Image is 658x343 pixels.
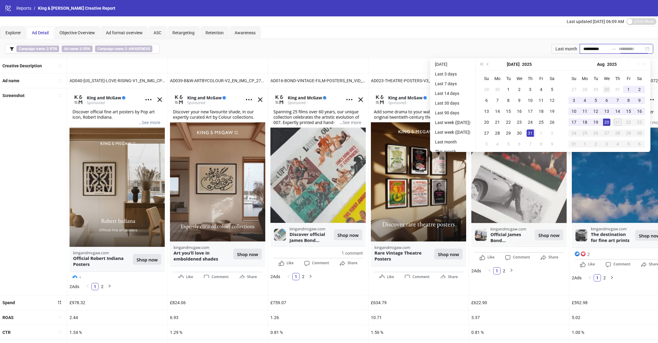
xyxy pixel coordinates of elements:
[514,95,525,106] td: 2025-07-09
[551,44,580,54] div: Last month
[601,84,612,95] td: 2025-07-30
[568,139,579,150] td: 2025-08-31
[483,108,490,115] div: 13
[432,61,473,68] li: [DATE]
[309,274,312,278] span: right
[603,140,610,148] div: 3
[536,95,547,106] td: 2025-07-11
[547,117,558,128] td: 2025-07-26
[601,106,612,117] td: 2025-08-13
[128,47,150,51] b: AWARENESS
[548,119,556,126] div: 26
[494,129,501,137] div: 28
[488,268,491,272] span: left
[492,128,503,139] td: 2025-07-28
[525,128,536,139] td: 2025-07-31
[34,5,36,12] li: /
[494,86,501,93] div: 30
[603,97,610,104] div: 6
[84,283,91,290] li: Previous Page
[432,129,473,136] li: Last week ([DATE])
[586,274,594,281] button: left
[493,267,500,274] li: 1
[2,63,42,68] b: Creative Description
[607,58,617,70] button: Choose a year
[608,274,616,281] li: Next Page
[505,140,512,148] div: 5
[536,139,547,150] td: 2025-08-08
[432,138,473,146] li: Last month
[601,117,612,128] td: 2025-08-20
[603,119,610,126] div: 20
[106,283,113,290] button: right
[505,86,512,93] div: 1
[623,73,634,84] th: Fr
[579,139,590,150] td: 2025-09-01
[287,274,290,278] span: left
[64,47,78,51] b: Ad name
[368,295,469,310] div: £634.79
[483,86,490,93] div: 29
[590,73,601,84] th: Tu
[503,117,514,128] td: 2025-07-22
[292,273,300,280] li: 1
[525,84,536,95] td: 2025-07-03
[586,274,594,281] li: Previous Page
[614,119,621,126] div: 21
[625,119,632,126] div: 22
[15,5,32,12] a: Reports
[483,140,490,148] div: 3
[307,273,314,280] li: Next Page
[471,91,567,262] img: Screenshot 6781767195118
[432,90,473,97] li: Last 14 days
[570,129,578,137] div: 24
[97,47,124,51] b: Campaign name
[538,108,545,115] div: 18
[538,97,545,104] div: 11
[527,108,534,115] div: 17
[548,140,556,148] div: 9
[592,119,599,126] div: 19
[570,97,578,104] div: 3
[612,84,623,95] td: 2025-07-31
[16,45,59,52] span: ∌
[592,129,599,137] div: 26
[536,73,547,84] th: Fr
[612,139,623,150] td: 2025-09-04
[492,139,503,150] td: 2025-08-04
[108,284,111,288] span: right
[300,273,307,280] li: 2
[572,275,582,280] span: 2 Ads
[623,106,634,117] td: 2025-08-15
[432,119,473,126] li: Last week ([DATE])
[623,139,634,150] td: 2025-09-05
[57,93,62,98] span: sort-ascending
[67,310,167,325] div: 2.44
[611,46,616,51] span: swap-right
[505,129,512,137] div: 29
[32,30,49,35] span: Ad Detail
[2,300,15,305] b: Spend
[611,46,616,51] span: to
[525,106,536,117] td: 2025-07-17
[494,97,501,104] div: 7
[67,73,167,88] div: AD040-[US_STATE]-LOVE-RISING-V1_EN_IMG_CP_27062025_ALLG_CC_SC3_None_INTERIORS
[270,274,280,279] span: 2 Ads
[95,45,152,52] span: ∌
[581,129,588,137] div: 25
[514,117,525,128] td: 2025-07-23
[368,73,469,88] div: AD023-THEATRE-POSTERS-V3_EN_IMG_CP_27062025_ALLG_CC_SC3_None_THEATRE
[59,30,95,35] span: Objective Overview
[505,119,512,126] div: 22
[516,140,523,148] div: 6
[601,73,612,84] th: We
[514,84,525,95] td: 2025-07-02
[57,300,62,304] span: sort-descending
[293,273,299,280] a: 1
[205,30,224,35] span: Retention
[568,95,579,106] td: 2025-08-03
[494,140,501,148] div: 4
[469,295,569,310] div: £622.90
[636,86,643,93] div: 2
[492,84,503,95] td: 2025-06-30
